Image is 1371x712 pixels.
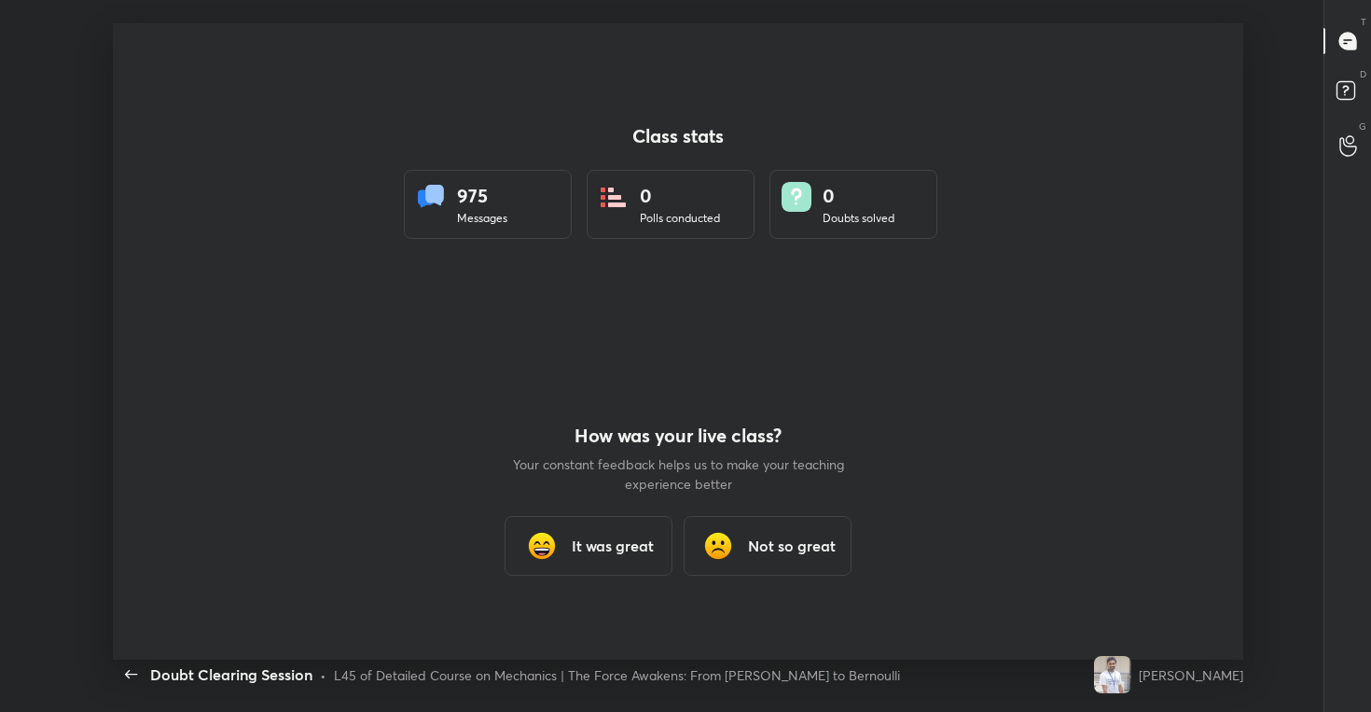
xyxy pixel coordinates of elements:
[1360,67,1366,81] p: D
[699,527,737,565] img: frowning_face_cmp.gif
[523,527,561,565] img: grinning_face_with_smiling_eyes_cmp.gif
[320,665,326,685] div: •
[599,182,629,212] img: statsPoll.b571884d.svg
[150,663,312,686] div: Doubt Clearing Session
[1359,119,1366,133] p: G
[404,125,952,147] h4: Class stats
[1361,15,1366,29] p: T
[416,182,446,212] img: statsMessages.856aad98.svg
[510,454,846,494] p: Your constant feedback helps us to make your teaching experience better
[457,182,507,210] div: 975
[510,425,846,447] h4: How was your live class?
[782,182,811,212] img: doubts.8a449be9.svg
[334,665,900,685] div: L45 of Detailed Course on Mechanics | The Force Awakens: From [PERSON_NAME] to Bernoulli
[823,210,894,227] div: Doubts solved
[1094,656,1131,693] img: 5fec7a98e4a9477db02da60e09992c81.jpg
[1139,665,1243,685] div: [PERSON_NAME]
[640,182,720,210] div: 0
[823,182,894,210] div: 0
[640,210,720,227] div: Polls conducted
[572,535,654,557] h3: It was great
[457,210,507,227] div: Messages
[748,535,836,557] h3: Not so great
